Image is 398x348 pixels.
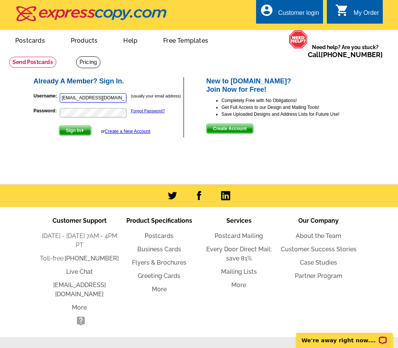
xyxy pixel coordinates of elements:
span: Services [226,217,252,224]
span: Need help? Are you stuck? [308,43,383,59]
a: About the Team [296,232,341,239]
span: Product Specifications [126,217,192,224]
button: Create Account [206,124,253,134]
h2: New to [DOMAIN_NAME]? Join Now for Free! [206,77,366,94]
label: Username: [33,93,59,99]
a: Help [111,31,150,49]
a: [EMAIL_ADDRESS][DOMAIN_NAME] [53,281,106,298]
a: shopping_cart My Order [335,8,379,18]
img: help [289,30,308,49]
span: Customer Support [53,217,107,224]
li: Toll-free: [40,254,119,263]
div: Customer login [278,10,319,20]
a: Flyers & Brochures [132,259,186,266]
a: Mailing Lists [221,268,257,275]
a: Postcards [145,232,174,239]
img: button-next-arrow-white.png [81,129,84,132]
i: account_circle [260,3,274,17]
a: Free Templates [151,31,220,49]
i: shopping_cart [335,3,349,17]
div: My Order [353,10,379,20]
a: account_circle Customer login [260,8,319,18]
iframe: LiveChat chat widget [291,324,398,348]
a: Products [59,31,110,49]
a: Customer Success Stories [281,246,357,253]
a: Partner Program [295,272,342,279]
span: Our Company [298,217,339,224]
h2: Already A Member? Sign In. [33,77,183,86]
span: Create Account [207,124,253,133]
li: Save Uploaded Designs and Address Lists for Future Use! [221,111,366,118]
span: Call [308,51,383,59]
a: Live Chat [66,268,93,275]
li: [DATE] - [DATE] 7AM - 4PM PT [40,231,119,250]
div: or [101,128,150,135]
label: Password: [33,107,59,114]
li: Completely Free with No Obligations! [221,97,366,104]
a: Forgot Password? [131,109,165,113]
a: Create a New Account [105,129,150,134]
a: Business Cards [137,246,181,253]
a: Every Door Direct Mail: save 81% [206,246,272,262]
a: More [72,304,87,311]
a: [PHONE_NUMBER] [321,51,383,59]
a: [PHONE_NUMBER] [65,255,119,262]
a: Postcard Mailing [215,232,263,239]
a: Postcards [3,31,57,49]
small: (usually your email address) [131,94,181,98]
a: Case Studies [300,259,337,266]
a: More [231,281,246,289]
button: Sign In [59,126,91,136]
a: More [152,286,167,293]
a: Greeting Cards [138,272,180,279]
li: Get Full Access to our Design and Mailing Tools! [221,104,366,111]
